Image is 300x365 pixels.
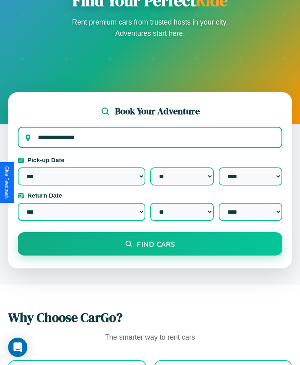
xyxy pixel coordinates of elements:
div: Give Feedback [4,166,10,199]
h2: Why Choose CarGo? [8,309,292,326]
div: Open Intercom Messenger [8,338,27,357]
p: The smarter way to rent cars [8,331,292,344]
label: Return Date [18,192,282,199]
button: Find Cars [18,232,282,256]
h2: Book Your Adventure [115,105,200,118]
p: Rent premium cars from trusted hosts in your city. Adventures start here. [70,16,231,39]
label: Pick-up Date [18,157,282,163]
